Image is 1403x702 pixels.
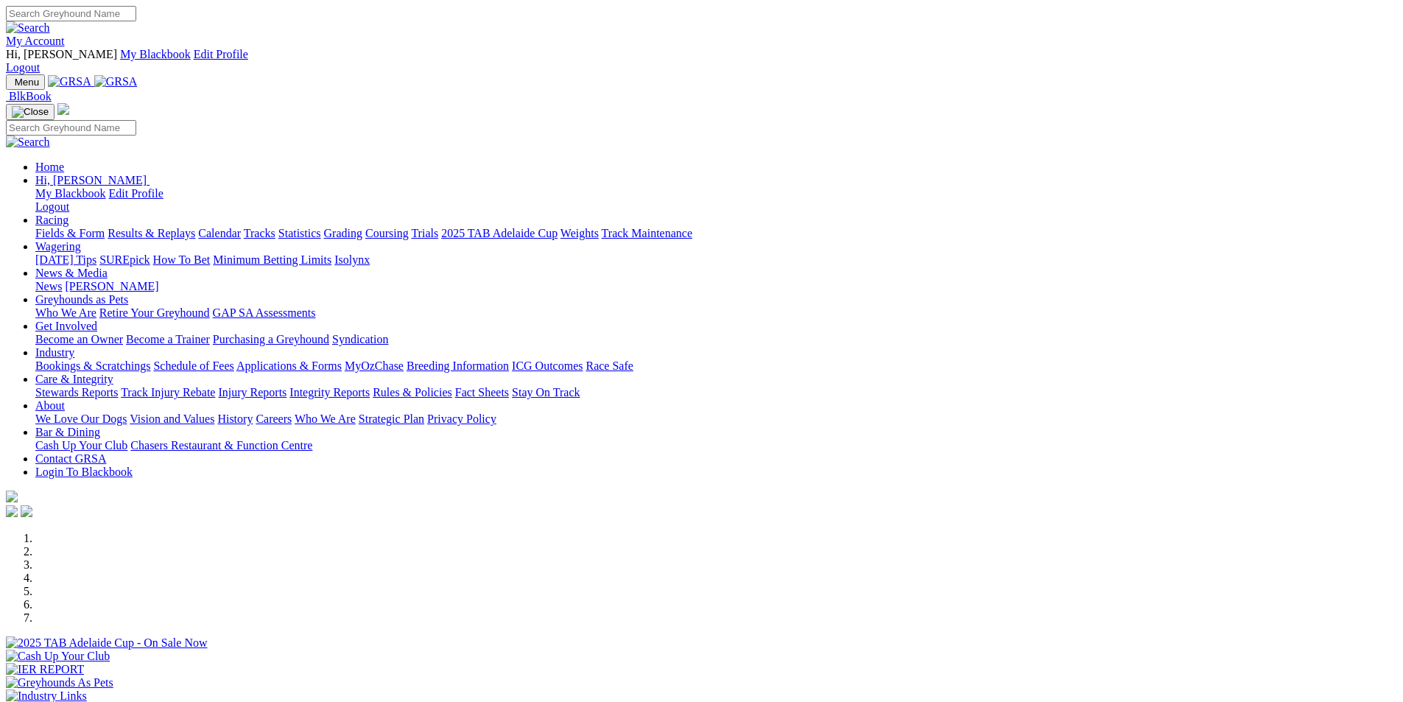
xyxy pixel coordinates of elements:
a: Get Involved [35,320,97,332]
a: Stay On Track [512,386,580,399]
a: ICG Outcomes [512,359,583,372]
a: Cash Up Your Club [35,439,127,452]
a: Coursing [365,227,409,239]
a: Schedule of Fees [153,359,233,372]
a: Edit Profile [194,48,248,60]
div: Care & Integrity [35,386,1397,399]
img: IER REPORT [6,663,84,676]
a: Isolynx [334,253,370,266]
a: SUREpick [99,253,150,266]
div: News & Media [35,280,1397,293]
span: Hi, [PERSON_NAME] [35,174,147,186]
div: Hi, [PERSON_NAME] [35,187,1397,214]
a: How To Bet [153,253,211,266]
a: History [217,413,253,425]
a: Calendar [198,227,241,239]
img: facebook.svg [6,505,18,517]
a: Industry [35,346,74,359]
img: GRSA [94,75,138,88]
a: Integrity Reports [289,386,370,399]
a: Fact Sheets [455,386,509,399]
button: Toggle navigation [6,74,45,90]
img: Close [12,106,49,118]
img: Cash Up Your Club [6,650,110,663]
a: My Blackbook [35,187,106,200]
a: Who We Are [35,306,96,319]
a: Retire Your Greyhound [99,306,210,319]
a: News & Media [35,267,108,279]
a: Race Safe [586,359,633,372]
a: Breeding Information [407,359,509,372]
a: Vision and Values [130,413,214,425]
a: Minimum Betting Limits [213,253,331,266]
a: Trials [411,227,438,239]
a: Tracks [244,227,275,239]
a: Edit Profile [109,187,163,200]
a: [PERSON_NAME] [65,280,158,292]
a: My Account [6,35,65,47]
a: Racing [35,214,68,226]
a: Stewards Reports [35,386,118,399]
div: Get Involved [35,333,1397,346]
div: Greyhounds as Pets [35,306,1397,320]
div: Industry [35,359,1397,373]
img: logo-grsa-white.png [57,103,69,115]
span: Hi, [PERSON_NAME] [6,48,117,60]
a: Grading [324,227,362,239]
img: GRSA [48,75,91,88]
a: Applications & Forms [236,359,342,372]
a: Login To Blackbook [35,466,133,478]
a: News [35,280,62,292]
a: Greyhounds as Pets [35,293,128,306]
a: Purchasing a Greyhound [213,333,329,345]
div: About [35,413,1397,426]
a: BlkBook [6,90,52,102]
span: BlkBook [9,90,52,102]
div: Wagering [35,253,1397,267]
a: About [35,399,65,412]
a: Home [35,161,64,173]
img: logo-grsa-white.png [6,491,18,502]
div: Bar & Dining [35,439,1397,452]
div: Racing [35,227,1397,240]
a: Logout [6,61,40,74]
a: Logout [35,200,69,213]
a: GAP SA Assessments [213,306,316,319]
a: Become a Trainer [126,333,210,345]
input: Search [6,120,136,136]
a: Injury Reports [218,386,286,399]
img: twitter.svg [21,505,32,517]
input: Search [6,6,136,21]
a: Careers [256,413,292,425]
img: Search [6,136,50,149]
a: We Love Our Dogs [35,413,127,425]
a: Strategic Plan [359,413,424,425]
img: Greyhounds As Pets [6,676,113,689]
a: Weights [560,227,599,239]
a: Track Injury Rebate [121,386,215,399]
a: Bookings & Scratchings [35,359,150,372]
a: Wagering [35,240,81,253]
button: Toggle navigation [6,104,54,120]
a: Who We Are [295,413,356,425]
a: Privacy Policy [427,413,496,425]
a: Care & Integrity [35,373,113,385]
a: Hi, [PERSON_NAME] [35,174,150,186]
img: 2025 TAB Adelaide Cup - On Sale Now [6,636,208,650]
a: Statistics [278,227,321,239]
span: Menu [15,77,39,88]
img: Search [6,21,50,35]
a: Syndication [332,333,388,345]
a: Results & Replays [108,227,195,239]
a: Fields & Form [35,227,105,239]
a: MyOzChase [345,359,404,372]
a: Bar & Dining [35,426,100,438]
a: [DATE] Tips [35,253,96,266]
div: My Account [6,48,1397,74]
a: My Blackbook [120,48,191,60]
a: 2025 TAB Adelaide Cup [441,227,558,239]
a: Rules & Policies [373,386,452,399]
a: Chasers Restaurant & Function Centre [130,439,312,452]
a: Track Maintenance [602,227,692,239]
a: Contact GRSA [35,452,106,465]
